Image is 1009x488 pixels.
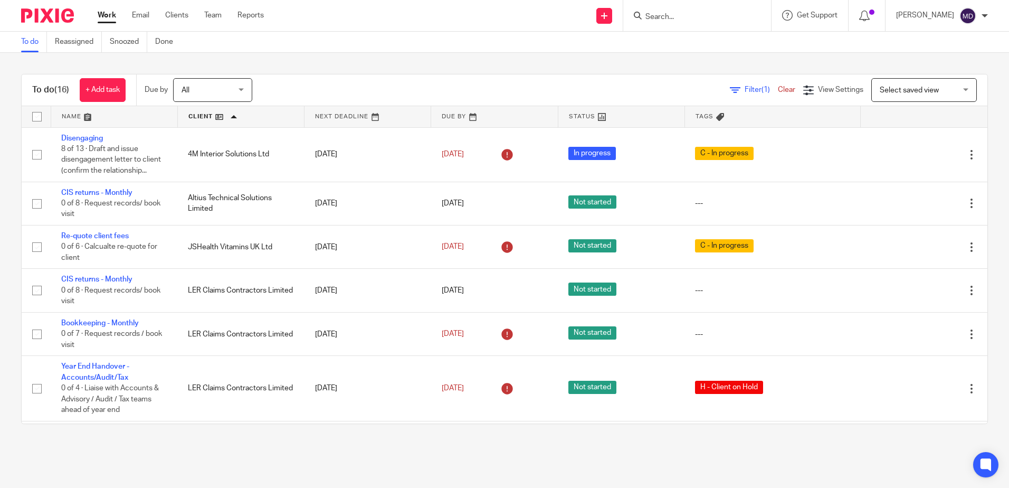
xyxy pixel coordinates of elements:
a: Disengaging [61,135,103,142]
img: Pixie [21,8,74,23]
span: [DATE] [442,331,464,338]
span: Filter [745,86,778,93]
a: Re-quote client fees [61,232,129,240]
span: View Settings [818,86,863,93]
a: Snoozed [110,32,147,52]
span: Not started [568,195,616,209]
span: In progress [568,147,616,160]
td: [DATE] [304,421,431,458]
span: 0 of 8 · Request records/ book visit [61,200,160,218]
span: Not started [568,283,616,296]
span: 8 of 13 · Draft and issue disengagement letter to client (confirm the relationship... [61,145,161,174]
div: --- [695,329,850,340]
a: Reassigned [55,32,102,52]
span: C - In progress [695,239,754,252]
p: [PERSON_NAME] [896,10,954,21]
td: [DATE] [304,312,431,355]
td: [DATE] [304,269,431,312]
h1: To do [32,85,69,96]
a: + Add task [80,78,126,102]
span: [DATE] [442,200,464,207]
td: [DATE] [304,182,431,225]
a: Bookkeeping - Monthly [61,320,139,327]
td: LER Claims Contractors Limited [177,421,304,458]
span: Not started [568,326,616,340]
span: Not started [568,239,616,252]
a: Year End Handover - Accounts/Audit/Tax [61,363,129,381]
td: LER Claims Contractors Limited [177,269,304,312]
span: Select saved view [880,87,939,94]
a: CIS returns - Monthly [61,189,132,196]
td: [DATE] [304,356,431,421]
span: Tags [696,114,713,119]
a: Clear [778,86,795,93]
a: Team [204,10,222,21]
span: Get Support [797,12,837,19]
td: [DATE] [304,127,431,182]
span: C - In progress [695,147,754,160]
td: Altius Technical Solutions Limited [177,182,304,225]
div: --- [695,198,850,209]
span: H - Client on Hold [695,381,763,394]
span: 0 of 4 · Liaise with Accounts & Advisory / Audit / Tax teams ahead of year end [61,384,159,414]
span: All [182,87,189,94]
a: Work [98,10,116,21]
td: [DATE] [304,226,431,269]
a: CIS returns - Monthly [61,276,132,283]
a: Clients [165,10,188,21]
td: JSHealth Vitamins UK Ltd [177,226,304,269]
span: Not started [568,381,616,394]
a: Email [132,10,149,21]
span: [DATE] [442,151,464,158]
span: 0 of 8 · Request records/ book visit [61,287,160,305]
td: LER Claims Contractors Limited [177,356,304,421]
span: [DATE] [442,243,464,251]
span: 0 of 7 · Request records / book visit [61,331,162,349]
td: LER Claims Contractors Limited [177,312,304,355]
span: (16) [54,86,69,94]
span: [DATE] [442,287,464,294]
a: Done [155,32,181,52]
div: --- [695,285,850,296]
img: svg%3E [959,7,976,24]
input: Search [644,13,739,22]
a: Reports [237,10,264,21]
td: 4M Interior Solutions Ltd [177,127,304,182]
a: To do [21,32,47,52]
p: Due by [145,85,168,95]
span: (1) [761,86,770,93]
span: 0 of 6 · Calcualte re-quote for client [61,243,157,262]
span: [DATE] [442,384,464,392]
